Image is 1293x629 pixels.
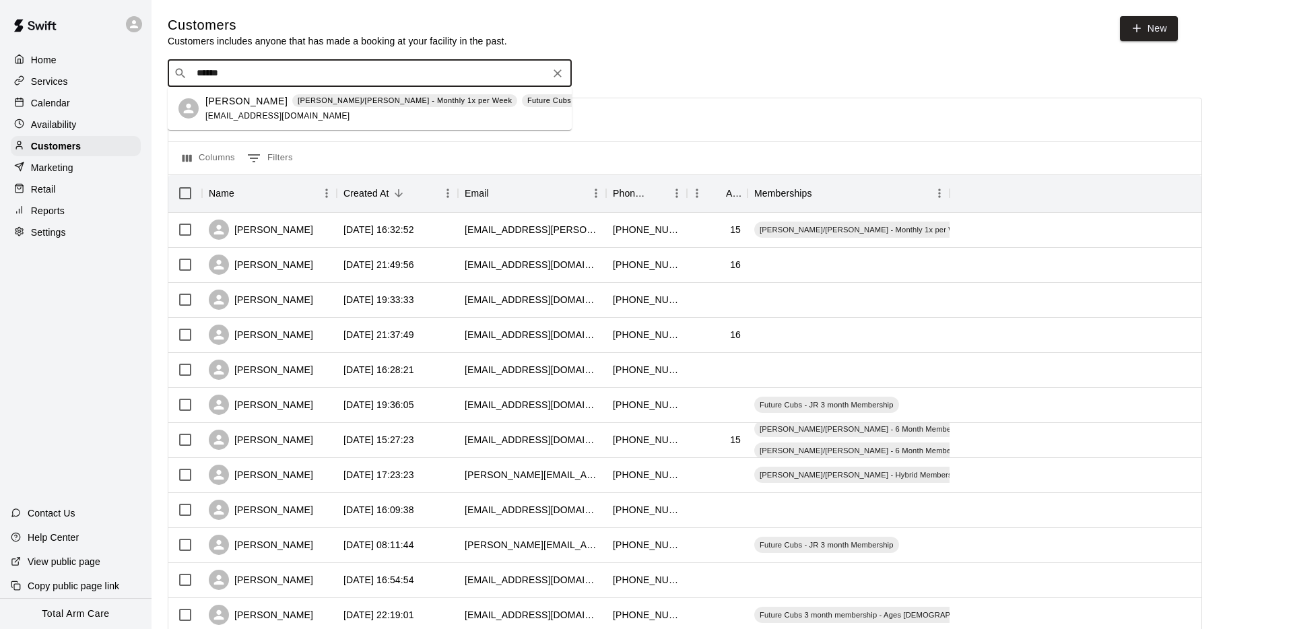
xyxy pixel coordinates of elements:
button: Menu [438,183,458,203]
span: [PERSON_NAME]/[PERSON_NAME] - Hybrid Membership [754,469,968,480]
p: [PERSON_NAME]/[PERSON_NAME] - Monthly 1x per Week [298,95,512,106]
div: +12017870217 [613,433,680,446]
div: 16 [730,328,741,341]
div: [PERSON_NAME]/[PERSON_NAME] - 6 Month Membership - 2x per week [754,442,1022,459]
button: Sort [389,184,408,203]
div: +19736103382 [613,608,680,622]
div: 2025-09-05 16:28:21 [343,363,414,376]
div: +19543263871 [613,328,680,341]
div: [PERSON_NAME] [209,570,313,590]
div: Charles Conforti [178,98,199,119]
div: [PERSON_NAME] [209,360,313,380]
p: Availability [31,118,77,131]
button: Show filters [244,147,296,169]
div: 2025-09-01 17:23:23 [343,468,414,482]
div: 2025-09-08 19:33:33 [343,293,414,306]
span: [PERSON_NAME]/[PERSON_NAME] - 6 Month Membership - 2x per week [754,424,1022,434]
div: [PERSON_NAME] [209,255,313,275]
span: Future Cubs 3 month membership - Ages [DEMOGRAPHIC_DATA]+ [754,609,999,620]
h5: Customers [168,16,507,34]
span: Future Cubs - JR 3 month Membership [754,399,899,410]
span: [PERSON_NAME]/[PERSON_NAME] - Monthly 1x per Week [754,224,973,235]
div: jpd732@gmail.com [465,503,599,517]
div: Services [11,71,141,92]
div: Email [465,174,489,212]
button: Sort [707,184,726,203]
div: 2025-08-28 22:19:01 [343,608,414,622]
p: Copy public page link [28,579,119,593]
div: ghesse202@gmail.com [465,433,599,446]
div: Name [209,174,234,212]
div: Future Cubs 3 month membership - Ages [DEMOGRAPHIC_DATA]+ [754,607,999,623]
a: Marketing [11,158,141,178]
p: Contact Us [28,506,75,520]
div: +15512254994 [613,258,680,271]
p: View public page [28,555,100,568]
div: obrienjake09@gmail.com [465,258,599,271]
div: Age [687,174,748,212]
span: [EMAIL_ADDRESS][DOMAIN_NAME] [205,111,350,121]
div: +19737031789 [613,293,680,306]
div: [PERSON_NAME] [209,430,313,450]
a: Reports [11,201,141,221]
p: Settings [31,226,66,239]
div: [PERSON_NAME] [209,535,313,555]
button: Menu [687,183,707,203]
div: Phone Number [613,174,648,212]
div: lesliesalmonotr@gmail.com [465,398,599,411]
div: 2025-08-29 16:54:54 [343,573,414,587]
a: New [1120,16,1178,41]
p: Customers includes anyone that has made a booking at your facility in the past. [168,34,507,48]
div: melwojdala@gmail.com [465,608,599,622]
p: Home [31,53,57,67]
div: Email [458,174,606,212]
div: [PERSON_NAME] [209,465,313,485]
button: Sort [648,184,667,203]
button: Clear [548,64,567,83]
div: 15 [730,433,741,446]
div: [PERSON_NAME] [209,395,313,415]
div: Created At [337,174,458,212]
button: Menu [317,183,337,203]
div: Age [726,174,741,212]
div: +19082163741 [613,573,680,587]
span: Future Cubs - JR 3 month Membership [754,539,899,550]
span: [PERSON_NAME]/[PERSON_NAME] - 6 Month Membership - 2x per week [754,445,1022,456]
div: +12013217233 [613,223,680,236]
div: 2025-09-07 21:37:49 [343,328,414,341]
div: 15 [730,223,741,236]
div: [PERSON_NAME]/[PERSON_NAME] - 6 Month Membership - 2x per week [754,421,1022,437]
p: Retail [31,183,56,196]
div: jack.leibensperger@gmail.com [465,223,599,236]
a: Retail [11,179,141,199]
div: +12018411013 [613,398,680,411]
div: 2025-09-08 21:49:56 [343,258,414,271]
div: rodia.michael@gmail.com [465,538,599,552]
a: Customers [11,136,141,156]
a: Availability [11,114,141,135]
a: Home [11,50,141,70]
div: [PERSON_NAME]/[PERSON_NAME] - Hybrid Membership [754,467,968,483]
p: Marketing [31,161,73,174]
div: Memberships [748,174,950,212]
div: +17324399769 [613,538,680,552]
p: Customers [31,139,81,153]
div: Phone Number [606,174,687,212]
div: [PERSON_NAME] [209,500,313,520]
div: Search customers by name or email [168,60,572,87]
button: Select columns [179,147,238,169]
button: Sort [489,184,508,203]
div: [PERSON_NAME] [209,605,313,625]
p: Future Cubs 3 month membership - Ages [DEMOGRAPHIC_DATA]+ [527,95,769,106]
div: munoz_albert@yahoo.com [465,363,599,376]
button: Sort [234,184,253,203]
a: Settings [11,222,141,242]
div: Calendar [11,93,141,113]
div: +19083978761 [613,503,680,517]
div: 2025-09-02 19:36:05 [343,398,414,411]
